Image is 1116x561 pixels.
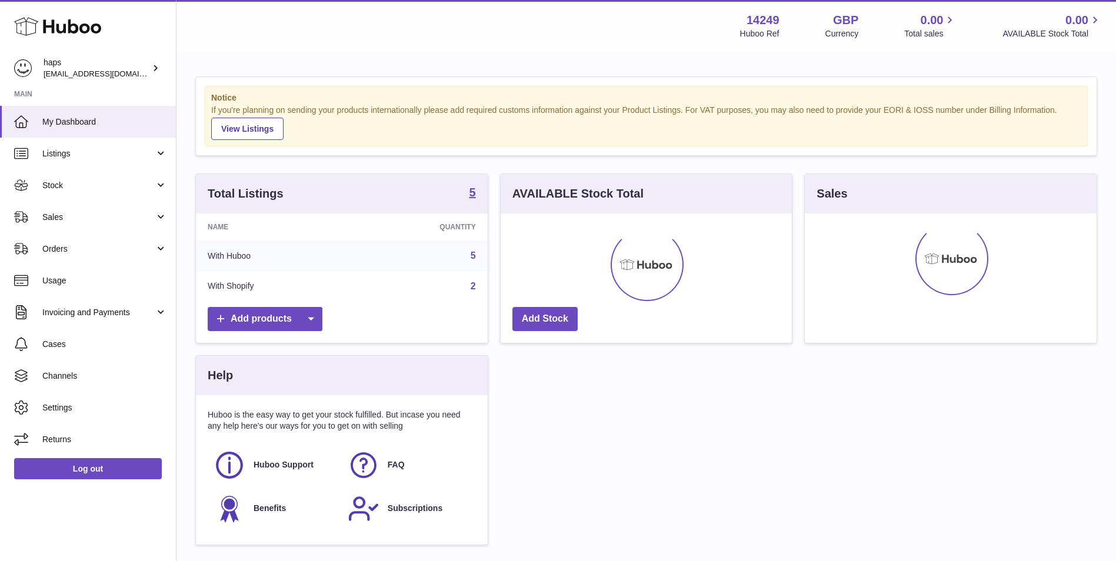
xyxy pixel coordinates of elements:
a: 0.00 AVAILABLE Stock Total [1002,12,1102,39]
h3: AVAILABLE Stock Total [512,186,644,202]
span: Stock [42,180,155,191]
span: Returns [42,434,167,445]
span: Huboo Support [254,459,314,470]
span: Listings [42,148,155,159]
span: Orders [42,243,155,255]
a: Log out [14,458,162,479]
span: 0.00 [1065,12,1088,28]
p: Huboo is the easy way to get your stock fulfilled. But incase you need any help here's our ways f... [208,409,476,432]
h3: Total Listings [208,186,284,202]
strong: 5 [469,186,476,198]
span: Benefits [254,503,286,514]
span: Channels [42,370,167,382]
strong: 14249 [747,12,779,28]
a: FAQ [348,449,470,481]
div: If you're planning on sending your products internationally please add required customs informati... [211,105,1081,140]
td: With Huboo [196,241,353,271]
a: Huboo Support [214,449,336,481]
td: With Shopify [196,271,353,302]
span: Invoicing and Payments [42,307,155,318]
strong: Notice [211,92,1081,103]
span: Settings [42,402,167,413]
a: 5 [469,186,476,201]
a: Add products [208,307,322,331]
span: Sales [42,212,155,223]
a: Add Stock [512,307,578,331]
a: Subscriptions [348,493,470,525]
a: 5 [471,251,476,261]
strong: GBP [833,12,858,28]
span: FAQ [388,459,405,470]
div: Huboo Ref [740,28,779,39]
span: Usage [42,275,167,286]
div: Currency [825,28,859,39]
span: AVAILABLE Stock Total [1002,28,1102,39]
a: 2 [471,281,476,291]
img: internalAdmin-14249@internal.huboo.com [14,59,32,77]
span: Cases [42,339,167,350]
h3: Help [208,368,233,383]
span: My Dashboard [42,116,167,128]
span: [EMAIL_ADDRESS][DOMAIN_NAME] [44,69,173,78]
a: View Listings [211,118,284,140]
th: Name [196,213,353,241]
div: haps [44,57,149,79]
th: Quantity [353,213,487,241]
span: Total sales [904,28,957,39]
a: 0.00 Total sales [904,12,957,39]
span: Subscriptions [388,503,442,514]
h3: Sales [817,186,847,202]
a: Benefits [214,493,336,525]
span: 0.00 [921,12,944,28]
